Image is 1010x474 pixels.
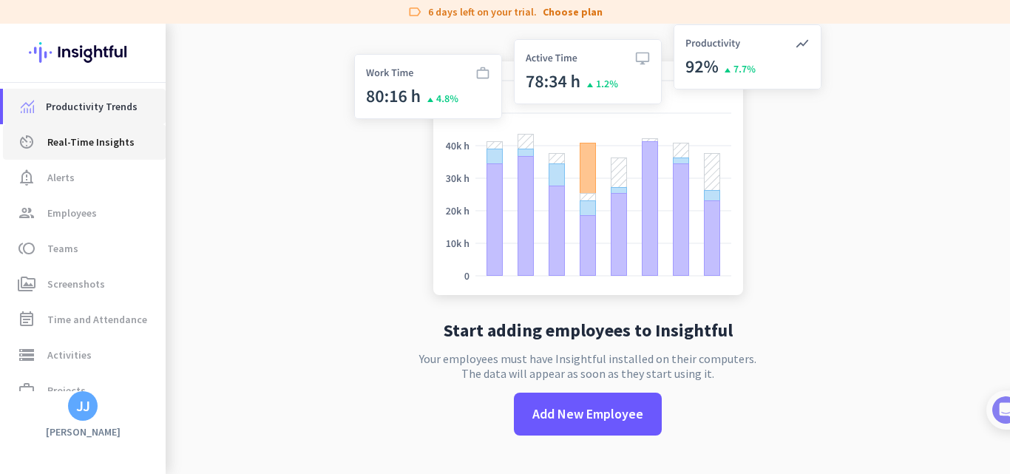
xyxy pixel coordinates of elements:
[47,382,86,399] span: Projects
[444,322,733,339] h2: Start adding employees to Insightful
[46,98,138,115] span: Productivity Trends
[543,4,603,19] a: Choose plan
[18,133,35,151] i: av_timer
[18,311,35,328] i: event_note
[18,382,35,399] i: work_outline
[47,240,78,257] span: Teams
[3,160,166,195] a: notification_importantAlerts
[3,337,166,373] a: storageActivities
[3,231,166,266] a: tollTeams
[47,169,75,186] span: Alerts
[47,311,147,328] span: Time and Attendance
[21,100,34,113] img: menu-item
[419,351,756,381] p: Your employees must have Insightful installed on their computers. The data will appear as soon as...
[514,393,662,436] button: Add New Employee
[18,204,35,222] i: group
[29,24,137,81] img: Insightful logo
[47,133,135,151] span: Real-Time Insights
[3,124,166,160] a: av_timerReal-Time Insights
[343,16,833,310] img: no-search-results
[18,346,35,364] i: storage
[18,275,35,293] i: perm_media
[3,89,166,124] a: menu-itemProductivity Trends
[47,346,92,364] span: Activities
[18,169,35,186] i: notification_important
[76,399,90,413] div: JJ
[3,373,166,408] a: work_outlineProjects
[18,240,35,257] i: toll
[532,404,643,424] span: Add New Employee
[3,195,166,231] a: groupEmployees
[3,266,166,302] a: perm_mediaScreenshots
[407,4,422,19] i: label
[47,204,97,222] span: Employees
[3,302,166,337] a: event_noteTime and Attendance
[47,275,105,293] span: Screenshots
